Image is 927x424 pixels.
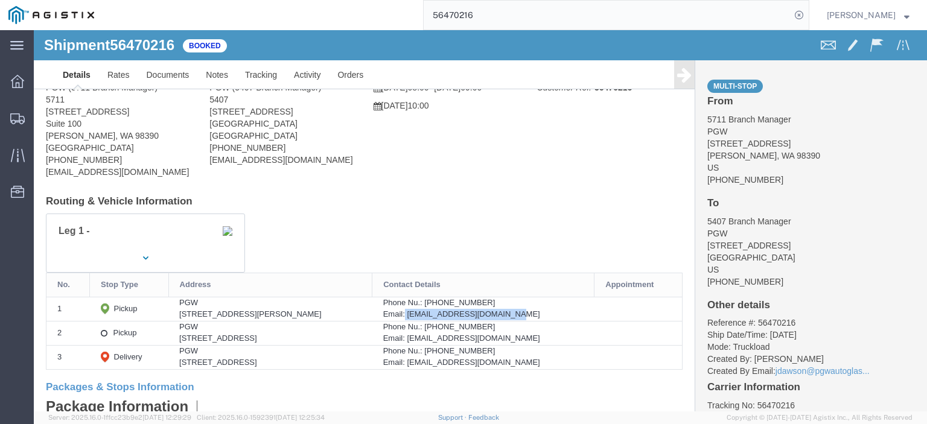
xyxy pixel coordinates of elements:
iframe: FS Legacy Container [34,30,927,411]
span: [DATE] 12:29:29 [142,414,191,421]
a: Feedback [468,414,499,421]
span: Client: 2025.16.0-1592391 [197,414,325,421]
a: Support [438,414,468,421]
span: Server: 2025.16.0-1ffcc23b9e2 [48,414,191,421]
img: logo [8,6,94,24]
button: [PERSON_NAME] [826,8,910,22]
span: Copyright © [DATE]-[DATE] Agistix Inc., All Rights Reserved [727,413,913,423]
input: Search for shipment number, reference number [424,1,791,30]
span: [DATE] 12:25:34 [276,414,325,421]
span: Jesse Jordan [827,8,896,22]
